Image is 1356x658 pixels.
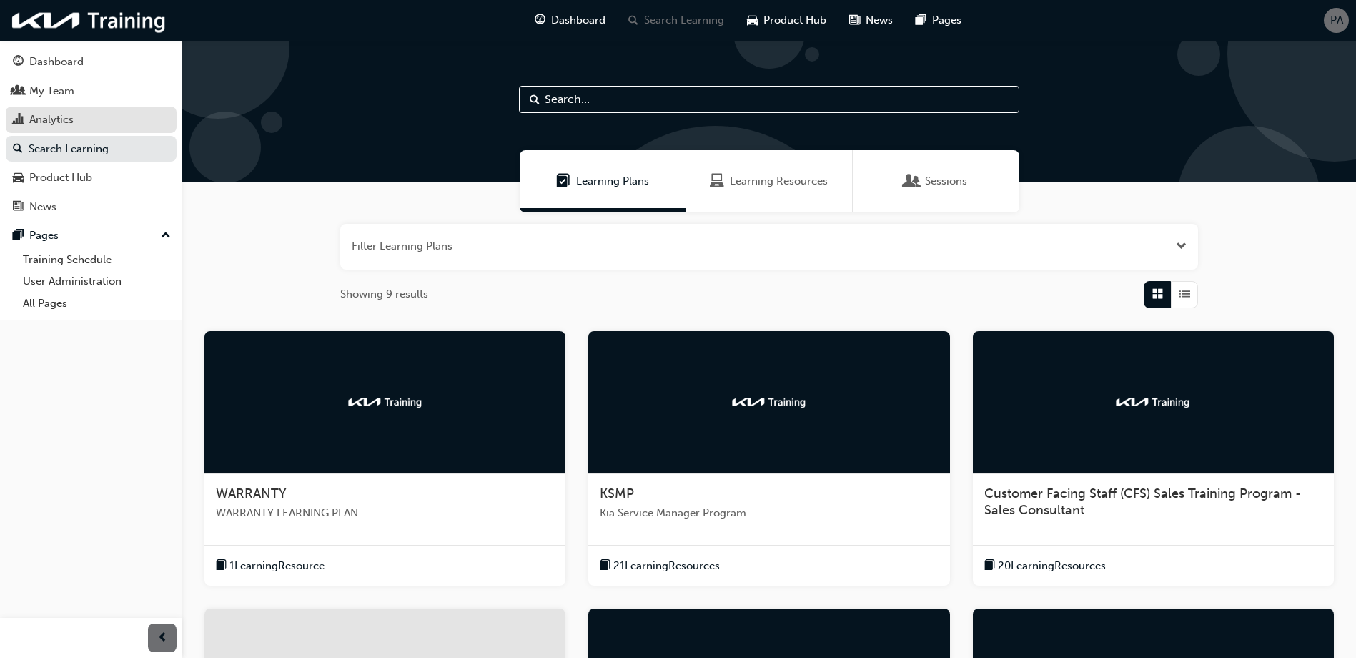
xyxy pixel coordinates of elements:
span: chart-icon [13,114,24,127]
span: book-icon [216,557,227,575]
a: All Pages [17,293,177,315]
span: Learning Plans [556,173,570,190]
span: search-icon [13,143,23,156]
input: Search... [519,86,1019,113]
span: Kia Service Manager Program [600,505,938,521]
span: guage-icon [535,11,545,29]
span: 21 Learning Resources [613,558,720,574]
a: car-iconProduct Hub [736,6,838,35]
span: people-icon [13,85,24,98]
button: Pages [6,222,177,249]
img: kia-training [7,6,172,35]
span: prev-icon [157,629,168,647]
span: search-icon [628,11,638,29]
a: News [6,194,177,220]
span: 20 Learning Resources [998,558,1106,574]
span: PA [1330,12,1343,29]
span: News [866,12,893,29]
span: Learning Plans [576,173,649,190]
a: pages-iconPages [904,6,973,35]
a: Product Hub [6,164,177,191]
img: kia-training [346,395,425,409]
button: book-icon21LearningResources [600,557,720,575]
a: My Team [6,78,177,104]
a: kia-trainingWARRANTYWARRANTY LEARNING PLANbook-icon1LearningResource [204,331,565,586]
span: Search [530,92,540,108]
span: Sessions [925,173,967,190]
span: List [1179,286,1190,303]
span: Customer Facing Staff (CFS) Sales Training Program - Sales Consultant [984,486,1302,519]
span: news-icon [849,11,860,29]
span: guage-icon [13,56,24,69]
a: Learning PlansLearning Plans [520,150,686,212]
a: search-iconSearch Learning [617,6,736,35]
div: Analytics [29,112,74,128]
div: My Team [29,83,74,99]
button: DashboardMy TeamAnalyticsSearch LearningProduct HubNews [6,46,177,222]
span: up-icon [161,227,171,245]
a: SessionsSessions [853,150,1019,212]
a: Learning ResourcesLearning Resources [686,150,853,212]
div: Product Hub [29,170,92,186]
span: WARRANTY [216,486,287,501]
span: car-icon [13,172,24,185]
span: book-icon [984,557,995,575]
img: kia-training [730,395,808,409]
a: Training Schedule [17,249,177,271]
span: WARRANTY LEARNING PLAN [216,505,554,521]
a: kia-trainingCustomer Facing Staff (CFS) Sales Training Program - Sales Consultantbook-icon20Learn... [973,331,1334,586]
span: book-icon [600,557,610,575]
span: Grid [1152,286,1163,303]
a: Dashboard [6,49,177,75]
div: News [29,199,56,215]
a: User Administration [17,270,177,293]
div: Pages [29,227,59,244]
span: KSMP [600,486,634,501]
span: Dashboard [551,12,605,29]
a: guage-iconDashboard [523,6,617,35]
a: Analytics [6,107,177,133]
img: kia-training [1114,395,1192,409]
span: 1 Learning Resource [229,558,325,574]
span: Learning Resources [730,173,828,190]
button: book-icon1LearningResource [216,557,325,575]
span: Pages [932,12,961,29]
span: Showing 9 results [340,286,428,303]
button: Open the filter [1176,238,1187,255]
button: book-icon20LearningResources [984,557,1106,575]
span: Search Learning [644,12,724,29]
span: news-icon [13,201,24,214]
a: news-iconNews [838,6,904,35]
button: PA [1324,8,1349,33]
span: Sessions [905,173,919,190]
span: pages-icon [13,230,24,242]
span: pages-icon [916,11,926,29]
div: Dashboard [29,54,84,70]
span: Learning Resources [710,173,724,190]
span: car-icon [747,11,758,29]
span: Product Hub [763,12,826,29]
a: kia-trainingKSMPKia Service Manager Programbook-icon21LearningResources [588,331,949,586]
a: Search Learning [6,136,177,162]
